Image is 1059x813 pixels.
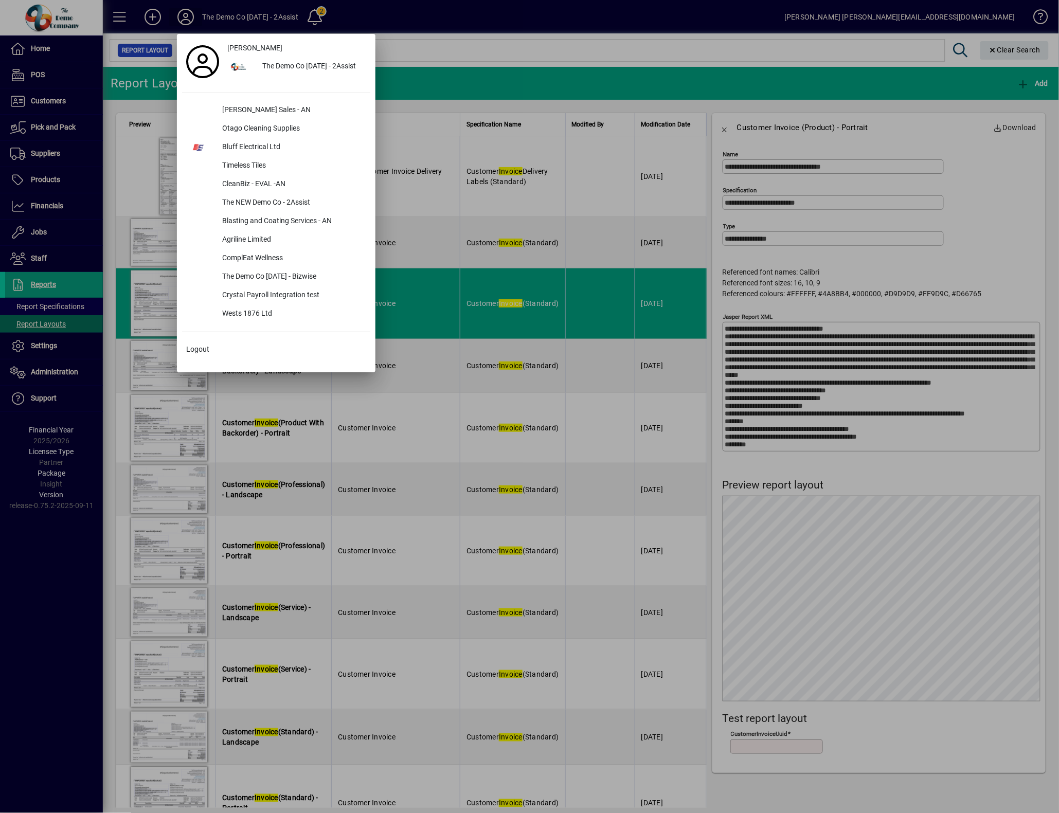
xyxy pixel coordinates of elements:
[214,231,370,249] div: Agriline Limited
[182,286,370,305] button: Crystal Payroll Integration test
[186,344,209,355] span: Logout
[227,43,282,53] span: [PERSON_NAME]
[214,101,370,120] div: [PERSON_NAME] Sales - AN
[214,175,370,194] div: CleanBiz - EVAL -AN
[214,305,370,323] div: Wests 1876 Ltd
[182,212,370,231] button: Blasting and Coating Services - AN
[254,58,370,76] div: The Demo Co [DATE] - 2Assist
[182,52,223,71] a: Profile
[214,286,370,305] div: Crystal Payroll Integration test
[214,194,370,212] div: The NEW Demo Co - 2Assist
[214,120,370,138] div: Otago Cleaning Supplies
[214,212,370,231] div: Blasting and Coating Services - AN
[214,268,370,286] div: The Demo Co [DATE] - Bizwise
[182,340,370,359] button: Logout
[223,39,370,58] a: [PERSON_NAME]
[182,138,370,157] button: Bluff Electrical Ltd
[182,249,370,268] button: ComplEat Wellness
[182,305,370,323] button: Wests 1876 Ltd
[182,231,370,249] button: Agriline Limited
[214,249,370,268] div: ComplEat Wellness
[223,58,370,76] button: The Demo Co [DATE] - 2Assist
[214,138,370,157] div: Bluff Electrical Ltd
[182,268,370,286] button: The Demo Co [DATE] - Bizwise
[182,120,370,138] button: Otago Cleaning Supplies
[214,157,370,175] div: Timeless Tiles
[182,175,370,194] button: CleanBiz - EVAL -AN
[182,157,370,175] button: Timeless Tiles
[182,101,370,120] button: [PERSON_NAME] Sales - AN
[182,194,370,212] button: The NEW Demo Co - 2Assist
